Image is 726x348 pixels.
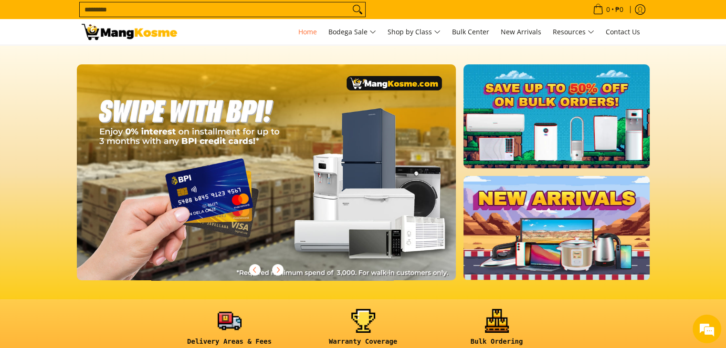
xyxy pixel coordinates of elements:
[496,19,546,45] a: New Arrivals
[267,259,288,280] button: Next
[324,19,381,45] a: Bodega Sale
[614,6,625,13] span: ₱0
[601,19,645,45] a: Contact Us
[5,240,182,274] textarea: Type your message and hit 'Enter'
[553,26,594,38] span: Resources
[50,53,160,66] div: Chat with us now
[447,19,494,45] a: Bulk Center
[294,19,322,45] a: Home
[350,2,365,17] button: Search
[82,24,177,40] img: Mang Kosme: Your Home Appliances Warehouse Sale Partner!
[452,27,489,36] span: Bulk Center
[328,26,376,38] span: Bodega Sale
[244,259,265,280] button: Previous
[501,27,541,36] span: New Arrivals
[590,4,626,15] span: •
[605,6,611,13] span: 0
[55,110,132,206] span: We're online!
[388,26,441,38] span: Shop by Class
[187,19,645,45] nav: Main Menu
[548,19,599,45] a: Resources
[606,27,640,36] span: Contact Us
[298,27,317,36] span: Home
[157,5,179,28] div: Minimize live chat window
[383,19,445,45] a: Shop by Class
[77,64,487,296] a: More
